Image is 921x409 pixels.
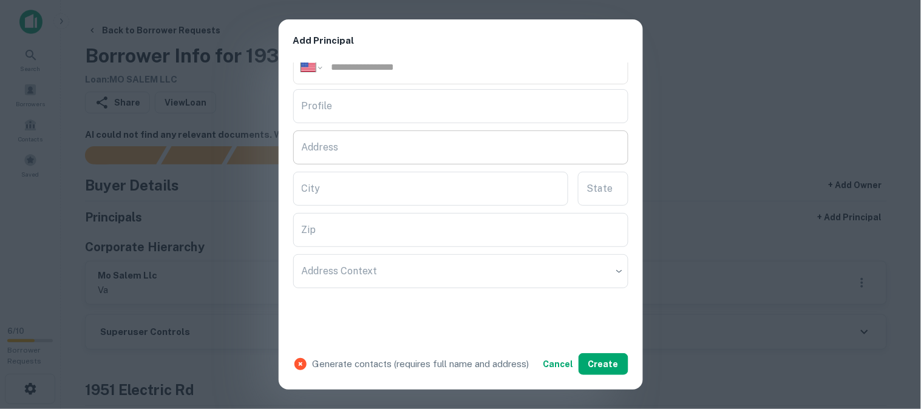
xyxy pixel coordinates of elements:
button: Cancel [539,353,579,375]
h2: Add Principal [279,19,643,63]
button: Create [579,353,628,375]
iframe: Chat Widget [860,312,921,370]
p: Generate contacts (requires full name and address) [313,357,529,371]
div: ​ [293,254,628,288]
